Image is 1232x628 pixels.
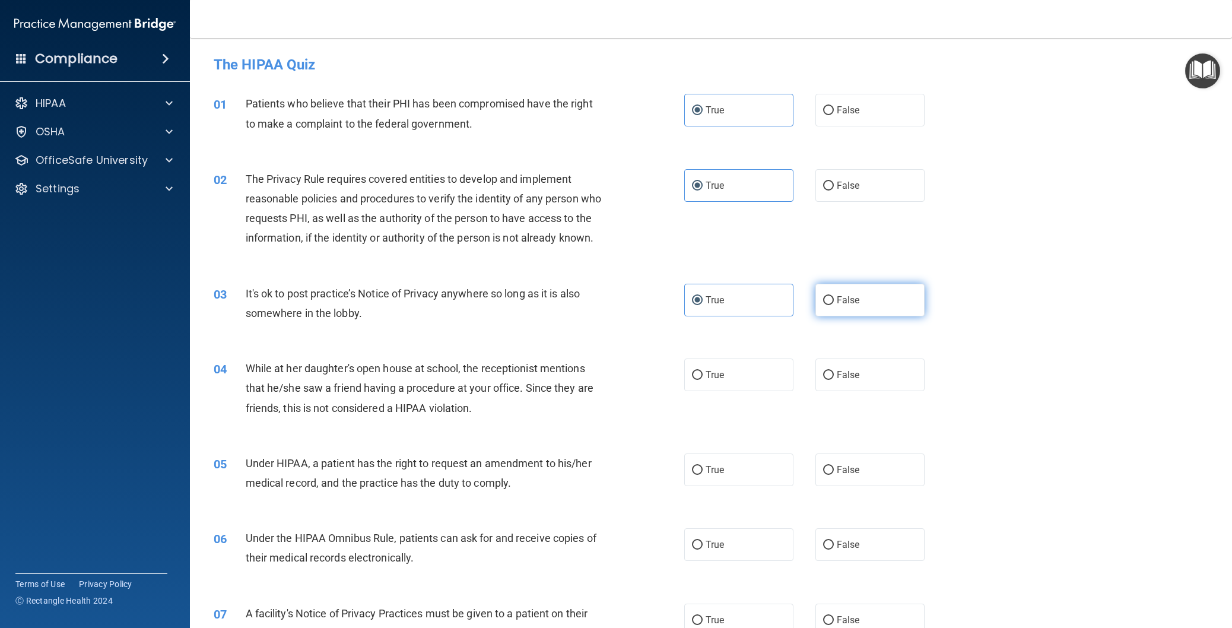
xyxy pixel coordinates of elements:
[214,532,227,546] span: 06
[706,464,724,475] span: True
[79,578,132,590] a: Privacy Policy
[823,106,834,115] input: False
[36,96,66,110] p: HIPAA
[692,541,703,550] input: True
[214,57,1208,72] h4: The HIPAA Quiz
[214,287,227,302] span: 03
[14,182,173,196] a: Settings
[837,369,860,380] span: False
[214,457,227,471] span: 05
[246,457,592,489] span: Under HIPAA, a patient has the right to request an amendment to his/her medical record, and the p...
[246,362,593,414] span: While at her daughter's open house at school, the receptionist mentions that he/she saw a friend ...
[706,614,724,626] span: True
[706,369,724,380] span: True
[214,173,227,187] span: 02
[692,616,703,625] input: True
[1185,53,1220,88] button: Open Resource Center
[837,180,860,191] span: False
[823,182,834,191] input: False
[14,153,173,167] a: OfficeSafe University
[246,287,580,319] span: It's ok to post practice’s Notice of Privacy anywhere so long as it is also somewhere in the lobby.
[706,104,724,116] span: True
[15,595,113,607] span: Ⓒ Rectangle Health 2024
[36,125,65,139] p: OSHA
[14,12,176,36] img: PMB logo
[837,614,860,626] span: False
[214,97,227,112] span: 01
[246,97,593,129] span: Patients who believe that their PHI has been compromised have the right to make a complaint to th...
[837,539,860,550] span: False
[692,371,703,380] input: True
[214,607,227,621] span: 07
[837,294,860,306] span: False
[837,464,860,475] span: False
[14,96,173,110] a: HIPAA
[214,362,227,376] span: 04
[823,541,834,550] input: False
[823,466,834,475] input: False
[36,153,148,167] p: OfficeSafe University
[706,294,724,306] span: True
[692,106,703,115] input: True
[692,296,703,305] input: True
[15,578,65,590] a: Terms of Use
[692,466,703,475] input: True
[706,539,724,550] span: True
[823,616,834,625] input: False
[837,104,860,116] span: False
[246,173,602,245] span: The Privacy Rule requires covered entities to develop and implement reasonable policies and proce...
[706,180,724,191] span: True
[14,125,173,139] a: OSHA
[36,182,80,196] p: Settings
[823,371,834,380] input: False
[246,532,596,564] span: Under the HIPAA Omnibus Rule, patients can ask for and receive copies of their medical records el...
[823,296,834,305] input: False
[35,50,118,67] h4: Compliance
[692,182,703,191] input: True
